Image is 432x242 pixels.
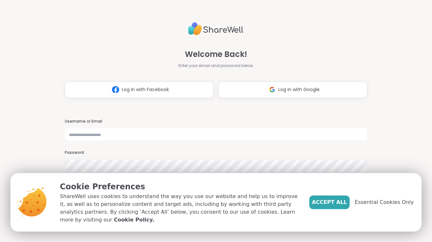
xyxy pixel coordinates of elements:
span: Enter your email and password below [178,63,253,69]
img: ShareWell Logomark [266,84,278,96]
p: ShareWell uses cookies to understand the way you use our website and help us to improve it, as we... [60,193,299,224]
button: Log in with Facebook [65,82,213,98]
a: Cookie Policy. [114,216,154,224]
img: ShareWell Logomark [109,84,122,96]
span: Welcome Back! [185,48,247,60]
span: Log in with Facebook [122,86,169,93]
h3: Username or Email [65,119,367,124]
span: Essential Cookies Only [355,198,414,206]
p: Cookie Preferences [60,181,299,193]
button: Log in with Google [218,82,367,98]
span: Log in with Google [278,86,320,93]
span: Accept All [312,198,347,206]
img: ShareWell Logo [188,20,244,38]
h3: Password [65,150,367,155]
button: Accept All [309,195,350,209]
